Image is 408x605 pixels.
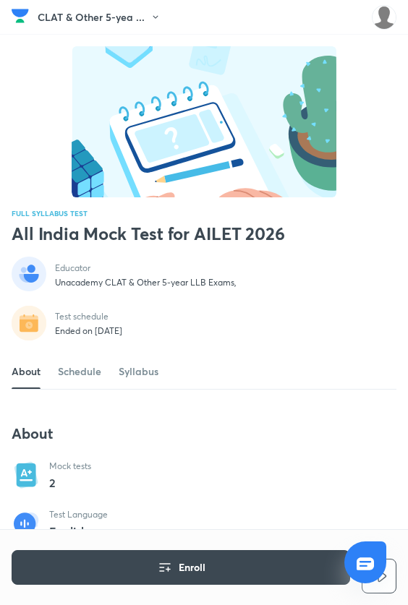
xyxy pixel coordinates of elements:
[12,5,29,27] img: Company Logo
[49,474,91,492] p: 2
[58,354,101,389] a: Schedule
[12,354,41,389] a: About
[55,277,237,288] p: Unacademy CLAT & Other 5-year LLB Exams,
[55,311,122,322] p: Test schedule
[119,354,158,389] a: Syllabus
[55,325,122,337] p: Ended on [DATE]
[372,5,396,30] img: Samridhya Pal
[12,550,350,585] button: Enroll
[12,209,396,218] p: FULL SYLLABUS TEST
[12,222,382,245] h2: All India Mock Test for AILET 2026
[49,460,91,472] p: Mock tests
[12,424,396,443] h4: About
[49,509,108,520] p: Test Language
[179,560,205,575] span: Enroll
[38,7,169,28] button: CLAT & Other 5-yea ...
[12,5,29,30] a: Company Logo
[49,525,108,538] p: English
[55,262,237,274] p: Educator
